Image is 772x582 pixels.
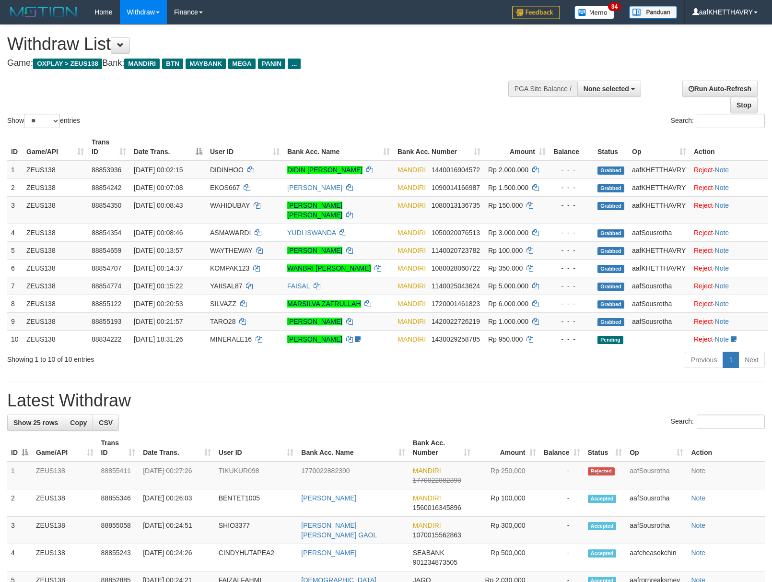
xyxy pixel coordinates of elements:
[715,264,729,272] a: Note
[474,462,540,489] td: Rp 250,000
[413,522,441,529] span: MANDIRI
[432,282,480,290] span: Copy 1140025043624 to clipboard
[488,247,523,254] span: Rp 100.000
[7,351,315,364] div: Showing 1 to 10 of 10 entries
[553,201,590,210] div: - - -
[690,277,768,295] td: ·
[432,166,480,174] span: Copy 1440016904572 to clipboard
[210,264,249,272] span: KOMPAK123
[92,282,121,290] span: 88854774
[139,544,215,571] td: [DATE] 00:24:26
[715,247,729,254] a: Note
[588,549,617,558] span: Accepted
[474,434,540,462] th: Amount: activate to sort column ascending
[488,166,528,174] span: Rp 2.000.000
[694,202,713,209] a: Reject
[24,114,60,128] select: Showentries
[413,558,457,566] span: Copy 901234873505 to clipboard
[671,114,765,128] label: Search:
[92,264,121,272] span: 88854707
[626,489,687,517] td: aafSousrotha
[628,161,690,179] td: aafKHETTHAVRY
[723,352,739,368] a: 1
[488,318,528,325] span: Rp 1.000.000
[287,202,342,219] a: [PERSON_NAME] [PERSON_NAME]
[488,202,523,209] span: Rp 150.000
[288,59,301,69] span: ...
[97,517,140,544] td: 88855058
[210,229,251,237] span: ASMAWARDI
[540,517,584,544] td: -
[694,300,713,308] a: Reject
[697,415,765,429] input: Search:
[628,312,690,330] td: aafSousrotha
[210,335,252,343] span: MINERALE16
[23,224,88,241] td: ZEUS138
[32,434,97,462] th: Game/API: activate to sort column ascending
[398,202,426,209] span: MANDIRI
[540,434,584,462] th: Balance: activate to sort column ascending
[32,462,97,489] td: ZEUS138
[628,196,690,224] td: aafKHETTHAVRY
[474,489,540,517] td: Rp 100,000
[124,59,160,69] span: MANDIRI
[584,434,626,462] th: Status: activate to sort column ascending
[7,330,23,348] td: 10
[7,295,23,312] td: 8
[488,335,523,343] span: Rp 950.000
[93,415,119,431] a: CSV
[574,6,615,19] img: Button%20Memo.svg
[287,282,310,290] a: FAISAL
[7,133,23,161] th: ID
[301,549,356,557] a: [PERSON_NAME]
[13,419,58,427] span: Show 25 rows
[597,229,624,238] span: Grabbed
[301,494,356,502] a: [PERSON_NAME]
[553,263,590,273] div: - - -
[715,184,729,191] a: Note
[690,178,768,196] td: ·
[597,184,624,192] span: Grabbed
[139,462,215,489] td: [DATE] 00:27:26
[694,264,713,272] a: Reject
[597,202,624,210] span: Grabbed
[7,161,23,179] td: 1
[690,196,768,224] td: ·
[283,133,394,161] th: Bank Acc. Name: activate to sort column ascending
[186,59,226,69] span: MAYBANK
[210,247,252,254] span: WAYTHEWAY
[398,335,426,343] span: MANDIRI
[691,467,705,475] a: Note
[287,166,363,174] a: DIDIN [PERSON_NAME]
[553,183,590,192] div: - - -
[7,259,23,277] td: 6
[287,229,336,237] a: YUDI ISWANDA
[215,462,298,489] td: TIKUKUR098
[694,282,713,290] a: Reject
[162,59,183,69] span: BTN
[7,434,32,462] th: ID: activate to sort column descending
[588,495,617,503] span: Accepted
[738,352,765,368] a: Next
[577,81,641,97] button: None selected
[7,415,64,431] a: Show 25 rows
[413,494,441,502] span: MANDIRI
[687,434,765,462] th: Action
[553,317,590,326] div: - - -
[694,318,713,325] a: Reject
[92,229,121,237] span: 88854354
[97,462,140,489] td: 88855411
[134,282,183,290] span: [DATE] 00:15:22
[7,544,32,571] td: 4
[301,467,350,475] a: 1770022882390
[301,522,377,539] a: [PERSON_NAME] [PERSON_NAME] GAOL
[32,489,97,517] td: ZEUS138
[287,300,361,308] a: MARSILVA ZAFRULLAH
[7,517,32,544] td: 3
[553,334,590,344] div: - - -
[432,184,480,191] span: Copy 1090014166987 to clipboard
[540,489,584,517] td: -
[588,522,617,530] span: Accepted
[23,259,88,277] td: ZEUS138
[134,300,183,308] span: [DATE] 00:20:53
